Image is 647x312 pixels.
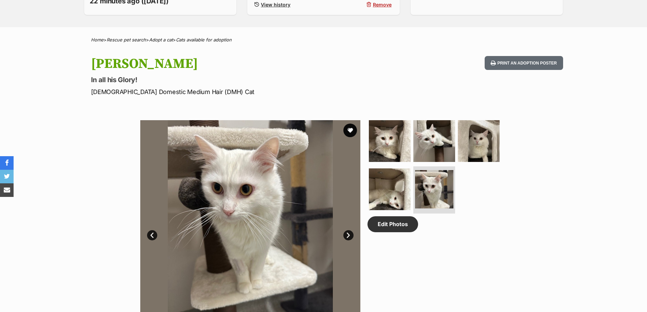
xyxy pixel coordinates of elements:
[413,120,455,162] img: Photo of Malfoy
[91,87,378,96] p: [DEMOGRAPHIC_DATA] Domestic Medium Hair (DMH) Cat
[91,75,378,85] p: In all his Glory!
[367,216,418,232] a: Edit Photos
[147,230,157,240] a: Prev
[485,56,563,70] button: Print an adoption poster
[261,1,290,8] span: View history
[149,37,173,42] a: Adopt a cat
[91,37,104,42] a: Home
[74,37,573,42] div: > > >
[415,170,453,208] img: Photo of Malfoy
[91,56,378,72] h1: [PERSON_NAME]
[369,168,411,210] img: Photo of Malfoy
[107,37,146,42] a: Rescue pet search
[343,230,354,240] a: Next
[373,1,392,8] span: Remove
[343,124,357,137] button: favourite
[369,120,411,162] img: Photo of Malfoy
[458,120,500,162] img: Photo of Malfoy
[176,37,232,42] a: Cats available for adoption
